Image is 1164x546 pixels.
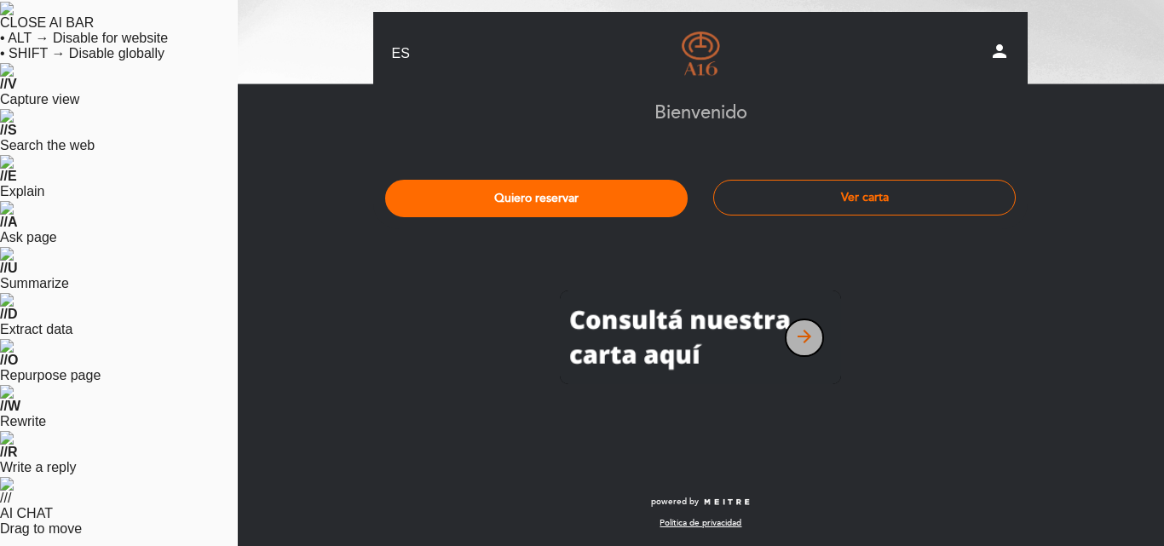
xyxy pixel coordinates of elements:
[654,103,747,124] h1: Bienvenido
[594,31,807,78] a: Bodega - A16
[651,496,699,508] span: powered by
[794,326,815,347] i: arrow_forward
[785,319,824,357] button: arrow_forward
[713,180,1016,216] button: Ver carta
[385,180,688,217] button: Quiero reservar
[989,41,1010,61] i: person
[651,496,752,508] a: powered by
[660,517,741,529] a: Política de privacidad
[560,290,841,384] img: banner_1658934832.png
[989,41,1010,67] button: person
[703,498,752,507] img: MEITRE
